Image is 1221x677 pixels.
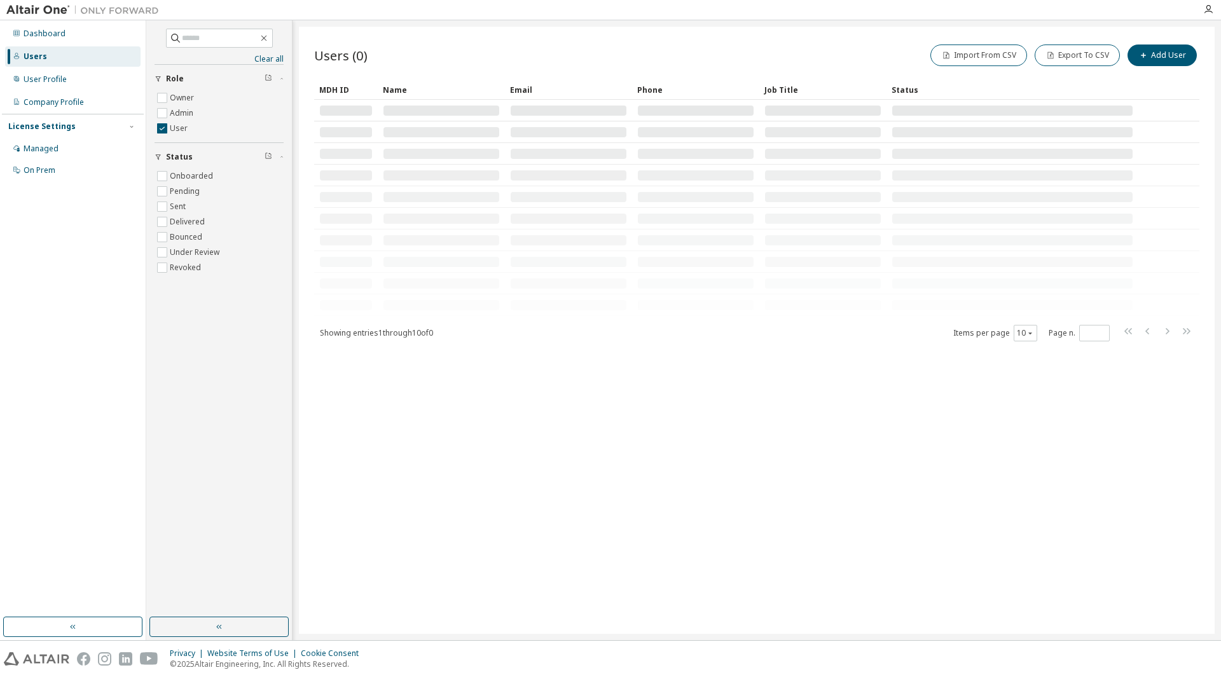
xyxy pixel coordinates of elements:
[6,4,165,17] img: Altair One
[953,325,1037,341] span: Items per page
[166,74,184,84] span: Role
[1128,44,1197,66] button: Add User
[155,54,284,64] a: Clear all
[170,260,203,275] label: Revoked
[24,74,67,85] div: User Profile
[383,79,500,100] div: Name
[1035,44,1120,66] button: Export To CSV
[140,652,158,666] img: youtube.svg
[170,90,197,106] label: Owner
[170,106,196,121] label: Admin
[637,79,754,100] div: Phone
[24,165,55,175] div: On Prem
[170,168,216,184] label: Onboarded
[24,29,66,39] div: Dashboard
[319,79,373,100] div: MDH ID
[24,144,59,154] div: Managed
[510,79,627,100] div: Email
[170,199,188,214] label: Sent
[4,652,69,666] img: altair_logo.svg
[170,648,207,659] div: Privacy
[1017,328,1034,338] button: 10
[155,65,284,93] button: Role
[170,184,202,199] label: Pending
[170,659,366,669] p: © 2025 Altair Engineering, Inc. All Rights Reserved.
[170,121,190,136] label: User
[24,51,47,62] div: Users
[119,652,132,666] img: linkedin.svg
[764,79,881,100] div: Job Title
[8,121,76,132] div: License Settings
[265,74,272,84] span: Clear filter
[24,97,84,107] div: Company Profile
[320,327,433,338] span: Showing entries 1 through 10 of 0
[892,79,1133,100] div: Status
[77,652,90,666] img: facebook.svg
[314,46,368,64] span: Users (0)
[166,152,193,162] span: Status
[265,152,272,162] span: Clear filter
[207,648,301,659] div: Website Terms of Use
[301,648,366,659] div: Cookie Consent
[930,44,1027,66] button: Import From CSV
[170,229,205,245] label: Bounced
[1049,325,1110,341] span: Page n.
[98,652,111,666] img: instagram.svg
[155,143,284,171] button: Status
[170,214,207,229] label: Delivered
[170,245,222,260] label: Under Review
